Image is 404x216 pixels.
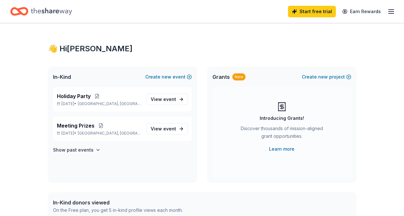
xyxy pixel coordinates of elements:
a: Home [10,4,72,19]
span: new [162,73,171,81]
button: Createnewevent [145,73,192,81]
a: Learn more [269,145,294,153]
div: New [232,73,246,80]
a: View event [147,123,188,135]
span: In-Kind [53,73,71,81]
a: View event [147,94,188,105]
span: Holiday Party [57,92,91,100]
p: [DATE] • [57,101,141,106]
span: View [151,125,176,133]
span: [GEOGRAPHIC_DATA], [GEOGRAPHIC_DATA] [78,131,141,136]
div: In-Kind donors viewed [53,199,183,206]
span: Grants [212,73,230,81]
span: View [151,96,176,103]
span: event [163,126,176,131]
div: Introducing Grants! [260,114,304,122]
h4: Show past events [53,146,94,154]
div: 👋 Hi [PERSON_NAME] [48,44,356,54]
a: Earn Rewards [338,6,385,17]
span: new [318,73,328,81]
p: [DATE] • [57,131,141,136]
span: event [163,96,176,102]
div: Discover thousands of mission-aligned grant opportunities. [238,125,326,143]
button: Createnewproject [302,73,351,81]
span: Meeting Prizes [57,122,94,129]
button: Show past events [53,146,101,154]
a: Start free trial [288,6,336,17]
div: On the Free plan, you get 5 in-kind profile views each month. [53,206,183,214]
span: [GEOGRAPHIC_DATA], [GEOGRAPHIC_DATA] [78,101,141,106]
